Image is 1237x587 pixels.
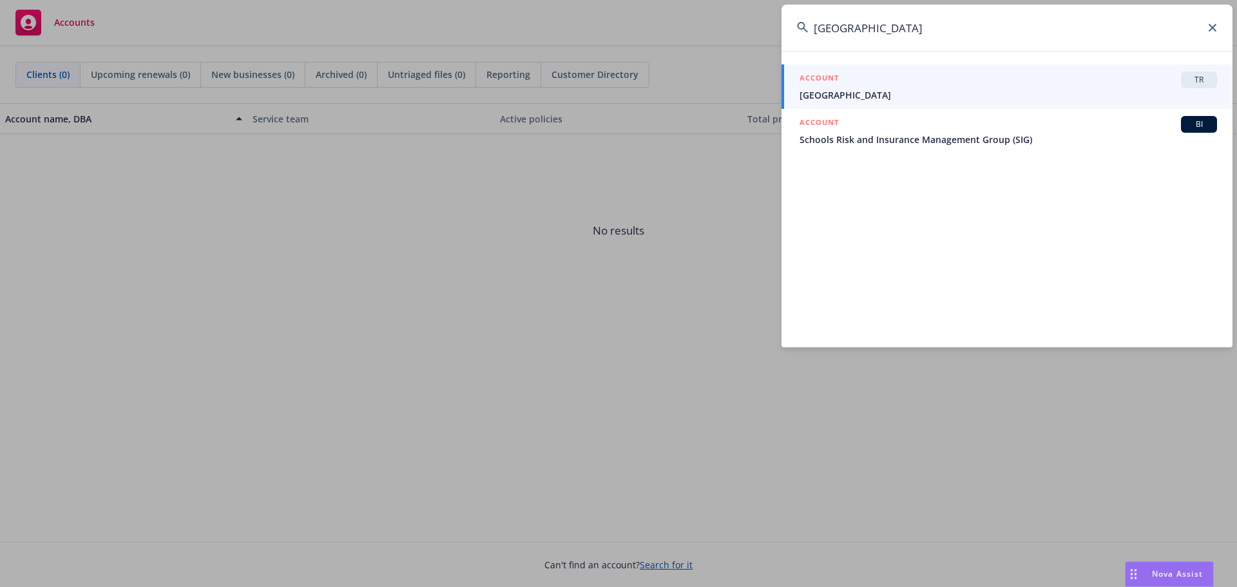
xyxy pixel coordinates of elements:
span: BI [1186,119,1212,130]
button: Nova Assist [1125,561,1214,587]
h5: ACCOUNT [800,72,839,87]
span: [GEOGRAPHIC_DATA] [800,88,1217,102]
div: Drag to move [1126,562,1142,586]
h5: ACCOUNT [800,116,839,131]
span: TR [1186,74,1212,86]
span: Nova Assist [1152,568,1203,579]
span: Schools Risk and Insurance Management Group (SIG) [800,133,1217,146]
a: ACCOUNTBISchools Risk and Insurance Management Group (SIG) [782,109,1232,153]
a: ACCOUNTTR[GEOGRAPHIC_DATA] [782,64,1232,109]
input: Search... [782,5,1232,51]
